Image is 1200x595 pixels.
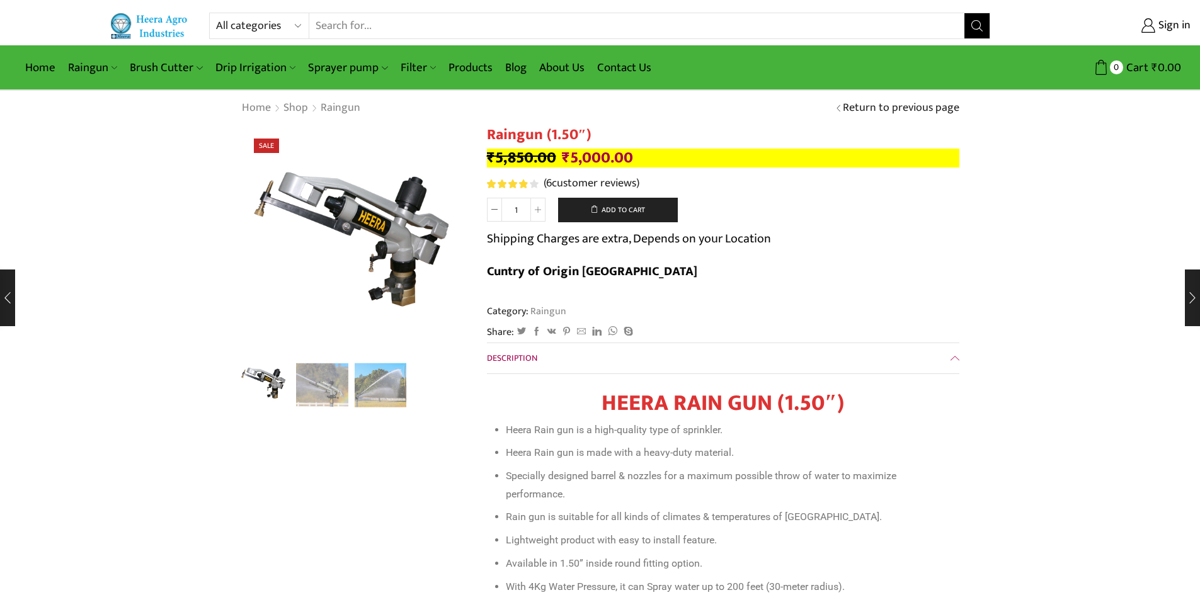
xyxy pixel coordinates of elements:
[296,359,348,409] li: 2 / 3
[487,229,771,249] p: Shipping Charges are extra, Depends on your Location
[562,145,633,171] bdi: 5,000.00
[506,421,953,439] li: Heera Rain gun is a high-quality type of sprinkler.
[241,100,361,116] nav: Breadcrumb
[558,198,678,223] button: Add to cart
[355,359,407,409] li: 3 / 3
[506,555,953,573] li: Available in 1.50” inside round fitting option.
[309,13,965,38] input: Search for...
[355,359,407,411] a: p2
[241,126,468,353] div: 1 / 3
[254,139,279,153] span: Sale
[506,508,953,526] li: Rain gun is suitable for all kinds of climates & temperatures of [GEOGRAPHIC_DATA].
[487,179,538,188] div: Rated 4.00 out of 5
[506,467,953,503] li: Specially designed barrel & nozzles for a maximum possible throw of water to maximize performance.
[62,53,123,82] a: Raingun
[1123,59,1148,76] span: Cart
[238,357,290,409] img: Heera Raingun 1.50
[1151,58,1158,77] span: ₹
[487,179,540,188] span: 6
[487,325,514,339] span: Share:
[506,444,953,462] li: Heera Rain gun is made with a heavy-duty material.
[529,303,566,319] a: Raingun
[843,100,959,116] a: Return to previous page
[487,179,528,188] span: Rated out of 5 based on customer ratings
[602,384,844,422] strong: HEERA RAIN GUN (1.50″)
[123,53,209,82] a: Brush Cutter
[533,53,591,82] a: About Us
[591,53,658,82] a: Contact Us
[487,145,556,171] bdi: 5,850.00
[394,53,442,82] a: Filter
[19,53,62,82] a: Home
[296,359,348,411] a: p1
[487,343,959,373] a: Description
[1009,14,1191,37] a: Sign in
[546,174,552,193] span: 6
[487,145,495,171] span: ₹
[241,100,271,116] a: Home
[487,304,566,319] span: Category:
[442,53,499,82] a: Products
[320,100,361,116] a: Raingun
[487,351,537,365] span: Description
[544,176,639,192] a: (6customer reviews)
[487,261,697,282] b: Cuntry of Origin [GEOGRAPHIC_DATA]
[209,53,302,82] a: Drip Irrigation
[283,100,309,116] a: Shop
[1151,58,1181,77] bdi: 0.00
[487,126,959,144] h1: Raingun (1.50″)
[241,126,468,353] img: Heera Raingun 1.50
[1110,60,1123,74] span: 0
[1003,56,1181,79] a: 0 Cart ₹0.00
[1155,18,1191,34] span: Sign in
[562,145,570,171] span: ₹
[238,359,290,409] li: 1 / 3
[964,13,990,38] button: Search button
[302,53,394,82] a: Sprayer pump
[506,531,953,550] li: Lightweight product with easy to install feature.
[502,198,530,222] input: Product quantity
[499,53,533,82] a: Blog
